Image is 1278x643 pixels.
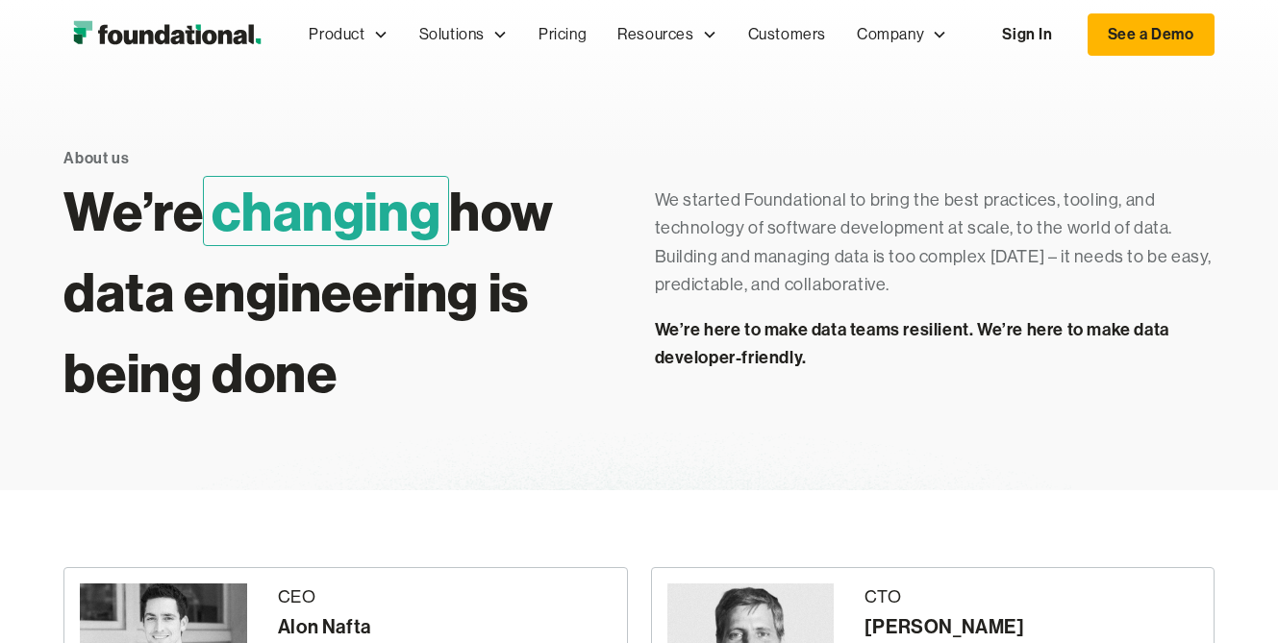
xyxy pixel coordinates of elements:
[63,15,270,54] img: Foundational Logo
[63,171,623,413] h1: We’re how data engineering is being done
[523,3,602,66] a: Pricing
[419,22,485,47] div: Solutions
[865,583,1198,612] div: CTO
[63,15,270,54] a: home
[293,3,403,66] div: Product
[278,583,612,612] div: CEO
[602,3,732,66] div: Resources
[404,3,523,66] div: Solutions
[841,3,963,66] div: Company
[63,146,129,171] div: About us
[203,176,449,246] span: changing
[983,14,1071,55] a: Sign In
[865,611,1198,642] div: [PERSON_NAME]
[1088,13,1215,56] a: See a Demo
[655,186,1215,300] p: We started Foundational to bring the best practices, tooling, and technology of software developm...
[278,611,612,642] div: Alon Nafta
[617,22,693,47] div: Resources
[857,22,924,47] div: Company
[733,3,841,66] a: Customers
[655,315,1215,372] p: We’re here to make data teams resilient. We’re here to make data developer-friendly.
[309,22,364,47] div: Product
